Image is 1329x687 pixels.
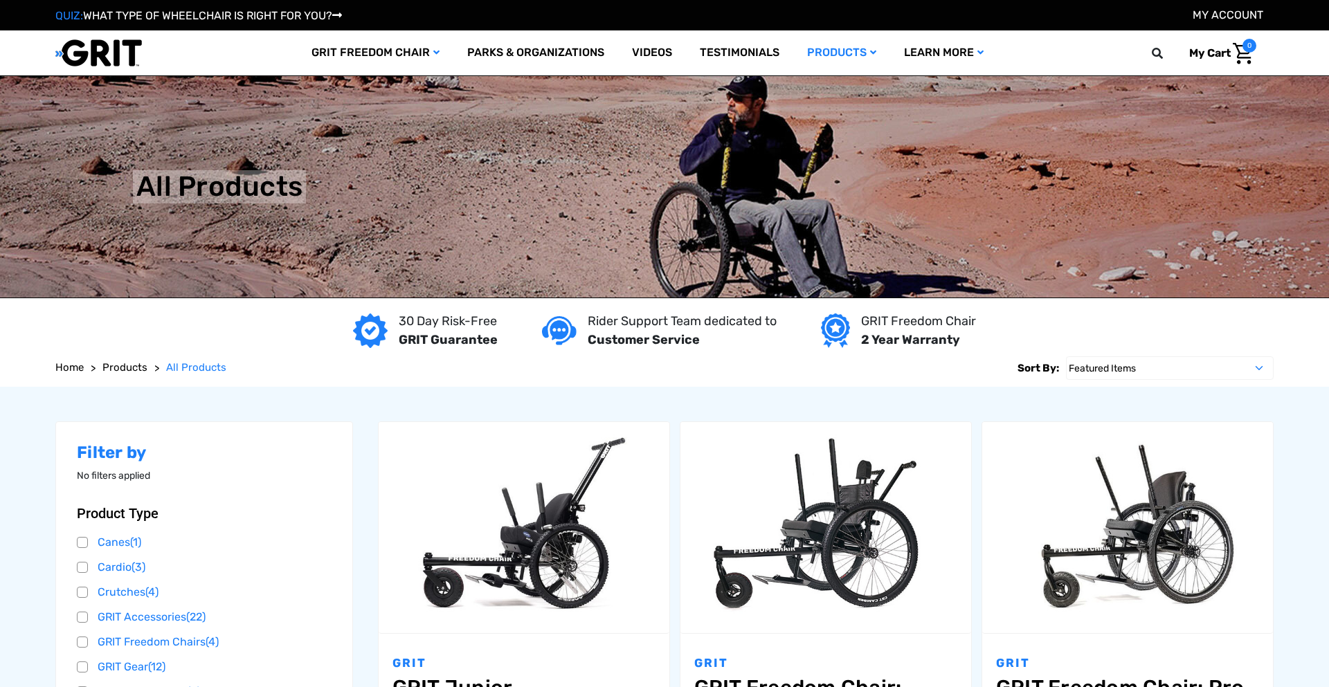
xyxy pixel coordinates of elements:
a: Cardio(3) [77,557,332,578]
p: 30 Day Risk-Free [399,312,498,331]
p: Rider Support Team dedicated to [588,312,777,331]
a: Learn More [890,30,997,75]
span: QUIZ: [55,9,83,22]
span: 0 [1242,39,1256,53]
h2: Filter by [77,443,332,463]
a: Testimonials [686,30,793,75]
p: GRIT [694,654,957,672]
span: My Cart [1189,46,1231,59]
p: GRIT [996,654,1259,672]
span: (4) [206,635,219,648]
strong: Customer Service [588,332,700,347]
h1: All Products [136,170,302,203]
span: (1) [130,535,141,549]
a: Parks & Organizations [453,30,618,75]
a: GRIT Freedom Chair: Spartan,$3,995.00 [680,422,971,633]
strong: GRIT Guarantee [399,332,498,347]
a: GRIT Freedom Chairs(4) [77,632,332,652]
a: Products [793,30,890,75]
span: Home [55,361,84,374]
img: Customer service [542,316,577,345]
img: GRIT Freedom Chair Pro: the Pro model shown including contoured Invacare Matrx seatback, Spinergy... [982,430,1273,624]
span: Products [102,361,147,374]
span: (12) [148,660,165,673]
a: Crutches(4) [77,582,332,603]
button: Product Type [77,505,332,522]
p: GRIT Freedom Chair [861,312,976,331]
a: GRIT Freedom Chair: Pro,$5,495.00 [982,422,1273,633]
a: GRIT Gear(12) [77,657,332,677]
a: Products [102,360,147,376]
p: No filters applied [77,468,332,483]
a: GRIT Freedom Chair [298,30,453,75]
span: (3) [132,560,145,574]
img: GRIT All-Terrain Wheelchair and Mobility Equipment [55,39,142,67]
span: (22) [186,610,206,623]
img: Year warranty [821,313,849,348]
a: Cart with 0 items [1179,39,1256,68]
img: GRIT Junior: GRIT Freedom Chair all terrain wheelchair engineered specifically for kids [379,430,669,624]
img: Cart [1233,43,1253,64]
a: GRIT Junior,$4,995.00 [379,422,669,633]
span: All Products [166,361,226,374]
a: Account [1193,8,1263,21]
a: GRIT Accessories(22) [77,607,332,628]
span: Product Type [77,505,159,522]
input: Search [1158,39,1179,68]
img: GRIT Guarantee [353,313,388,348]
span: (4) [145,585,159,598]
a: Videos [618,30,686,75]
a: All Products [166,360,226,376]
p: GRIT [392,654,656,672]
strong: 2 Year Warranty [861,332,960,347]
a: QUIZ:WHAT TYPE OF WHEELCHAIR IS RIGHT FOR YOU? [55,9,342,22]
a: Canes(1) [77,532,332,553]
a: Home [55,360,84,376]
label: Sort By: [1018,356,1059,380]
img: GRIT Freedom Chair: Spartan [680,430,971,624]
